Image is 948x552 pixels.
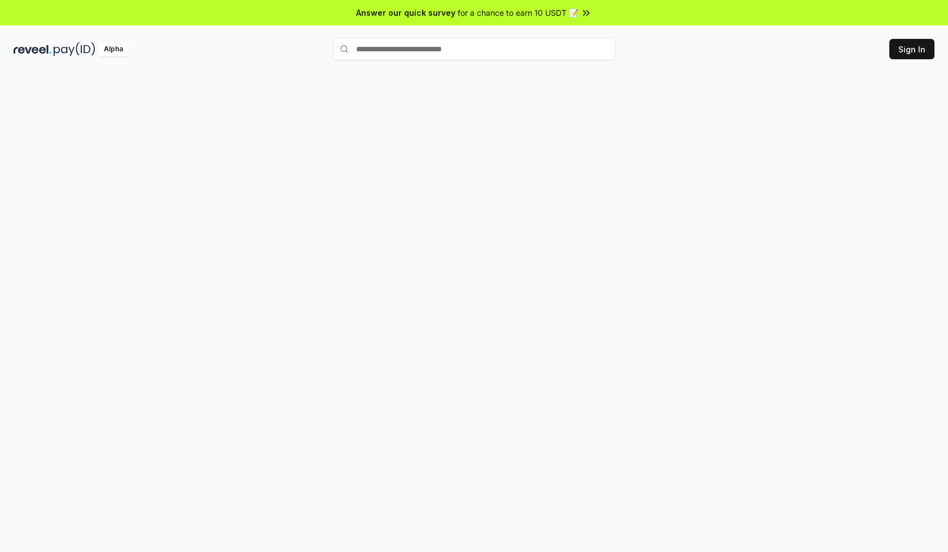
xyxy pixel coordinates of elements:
[889,39,934,59] button: Sign In
[54,42,95,56] img: pay_id
[14,42,51,56] img: reveel_dark
[98,42,129,56] div: Alpha
[356,7,455,19] span: Answer our quick survey
[458,7,578,19] span: for a chance to earn 10 USDT 📝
